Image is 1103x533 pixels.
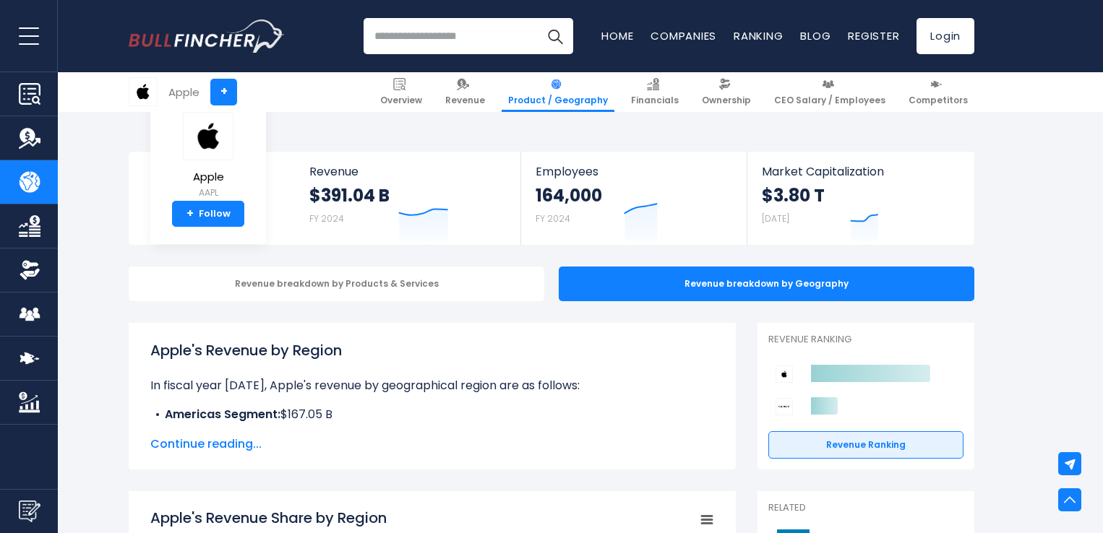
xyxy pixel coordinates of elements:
[129,19,285,53] img: Bullfincher logo
[774,95,885,106] span: CEO Salary / Employees
[439,72,492,112] a: Revenue
[129,19,284,53] a: Go to homepage
[150,339,714,361] h1: Apple's Revenue by Region
[129,78,157,105] img: AAPL logo
[210,79,237,105] a: +
[182,111,234,201] a: Apple AAPL
[537,18,573,54] button: Search
[309,212,344,225] small: FY 2024
[165,423,265,440] b: Europe Segment:
[374,72,429,112] a: Overview
[762,165,958,178] span: Market Capitalization
[601,28,633,43] a: Home
[559,266,974,301] div: Revenue breakdown by Geography
[150,435,714,453] span: Continue reading...
[183,112,233,160] img: AAPL logo
[768,431,963,459] a: Revenue Ranking
[762,212,789,225] small: [DATE]
[165,406,280,422] b: Americas Segment:
[508,95,608,106] span: Product / Geography
[521,152,746,245] a: Employees 164,000 FY 2024
[768,334,963,346] p: Revenue Ranking
[183,186,233,199] small: AAPL
[150,406,714,423] li: $167.05 B
[909,95,968,106] span: Competitors
[150,508,387,528] tspan: Apple's Revenue Share by Region
[536,184,602,207] strong: 164,000
[129,266,544,301] div: Revenue breakdown by Products & Services
[631,95,679,106] span: Financials
[747,152,973,245] a: Market Capitalization $3.80 T [DATE]
[172,201,244,227] a: +Follow
[183,171,233,183] span: Apple
[776,398,793,415] img: Sony Group Corporation competitors logo
[695,72,757,112] a: Ownership
[768,502,963,514] p: Related
[800,28,831,43] a: Blog
[309,184,390,207] strong: $391.04 B
[536,165,731,178] span: Employees
[186,207,194,220] strong: +
[702,95,751,106] span: Ownership
[917,18,974,54] a: Login
[762,184,825,207] strong: $3.80 T
[150,377,714,394] p: In fiscal year [DATE], Apple's revenue by geographical region are as follows:
[445,95,485,106] span: Revenue
[150,423,714,441] li: $101.33 B
[902,72,974,112] a: Competitors
[734,28,783,43] a: Ranking
[380,95,422,106] span: Overview
[536,212,570,225] small: FY 2024
[776,365,793,383] img: Apple competitors logo
[625,72,685,112] a: Financials
[502,72,614,112] a: Product / Geography
[168,84,199,100] div: Apple
[848,28,899,43] a: Register
[19,259,40,281] img: Ownership
[768,72,892,112] a: CEO Salary / Employees
[295,152,521,245] a: Revenue $391.04 B FY 2024
[309,165,507,178] span: Revenue
[651,28,716,43] a: Companies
